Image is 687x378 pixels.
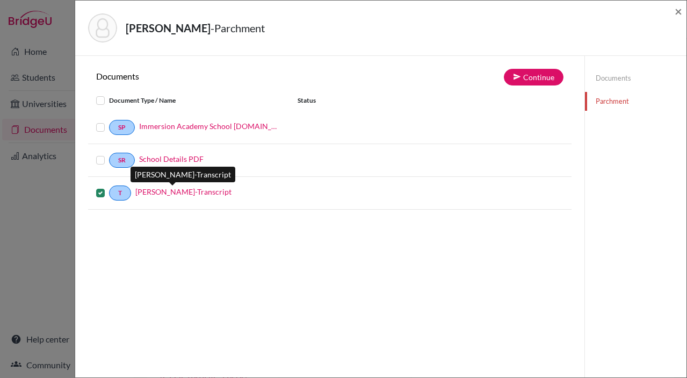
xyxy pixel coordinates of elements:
div: [PERSON_NAME]-Transcript [131,167,235,182]
div: Document Type / Name [88,94,290,107]
span: × [675,3,682,19]
span: - Parchment [211,22,265,34]
a: School Details PDF [139,153,204,165]
a: SP [109,120,135,135]
button: Close [675,5,682,18]
a: SR [109,153,135,168]
div: Status [290,94,410,107]
a: T [109,186,131,201]
h6: Documents [88,71,330,81]
a: Documents [585,69,686,88]
button: Continue [504,69,563,85]
a: [PERSON_NAME]-Transcript [135,186,232,197]
a: Immersion Academy School [DOMAIN_NAME]_wide [139,120,281,132]
strong: [PERSON_NAME] [126,22,211,34]
a: Parchment [585,92,686,111]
